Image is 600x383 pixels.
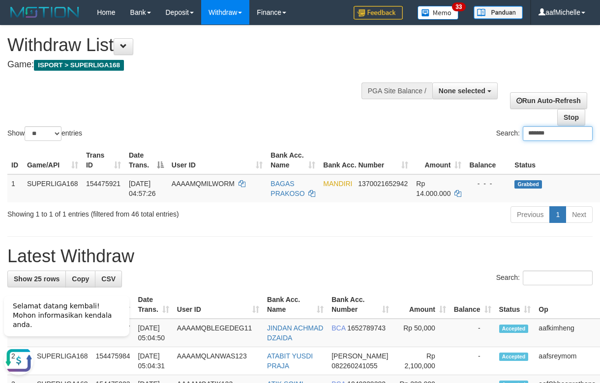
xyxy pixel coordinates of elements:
label: Search: [496,126,593,141]
span: [DATE] 04:57:26 [129,180,156,197]
span: BCA [331,324,345,332]
th: Amount: activate to sort column ascending [393,291,450,319]
th: Bank Acc. Name: activate to sort column ascending [263,291,328,319]
a: Copy [65,271,95,287]
th: Date Trans.: activate to sort column ascending [134,291,173,319]
span: Copy 082260241055 to clipboard [331,362,377,370]
a: 1 [549,206,566,223]
button: Open LiveChat chat widget [4,59,33,88]
div: Showing 1 to 1 of 1 entries (filtered from 46 total entries) [7,205,242,219]
span: ISPORT > SUPERLIGA168 [34,60,124,71]
span: 154475921 [86,180,120,188]
span: None selected [439,87,485,95]
td: SUPERLIGA168 [23,174,82,202]
label: Search: [496,271,593,285]
th: Bank Acc. Name: activate to sort column ascending [267,146,319,174]
span: Copy 1652789743 to clipboard [347,324,386,332]
td: Rp 50,000 [393,319,450,347]
td: AAAAMQBLEGEDEG11 [173,319,263,347]
td: Rp 2,100,000 [393,347,450,375]
th: Bank Acc. Number: activate to sort column ascending [319,146,412,174]
th: Amount: activate to sort column ascending [412,146,465,174]
div: - - - [469,179,507,189]
img: MOTION_logo.png [7,5,82,20]
th: Date Trans.: activate to sort column descending [125,146,168,174]
td: [DATE] 05:04:50 [134,319,173,347]
td: 1 [7,174,23,202]
th: Balance [465,146,510,174]
span: [PERSON_NAME] [331,352,388,360]
td: AAAAMQLANWAS123 [173,347,263,375]
th: Balance: activate to sort column ascending [450,291,495,319]
span: Selamat datang kembali! Mohon informasikan kendala anda. [13,15,112,42]
label: Show entries [7,126,82,141]
th: User ID: activate to sort column ascending [168,146,267,174]
span: Rp 14.000.000 [416,180,450,197]
span: Accepted [499,353,529,361]
td: - [450,347,495,375]
span: Copy [72,275,89,283]
span: Grabbed [514,180,542,189]
span: MANDIRI [323,180,352,188]
a: BAGAS PRAKOSO [270,180,304,197]
h4: Game: [7,60,390,70]
input: Search: [523,126,593,141]
th: ID [7,146,23,174]
span: Show 25 rows [14,275,60,283]
th: Trans ID: activate to sort column ascending [82,146,125,174]
input: Search: [523,271,593,285]
a: Previous [510,206,550,223]
select: Showentries [25,126,61,141]
h1: Withdraw List [7,35,390,55]
img: Feedback.jpg [354,6,403,20]
th: Bank Acc. Number: activate to sort column ascending [328,291,393,319]
a: ATABIT YUSDI PRAJA [267,352,313,370]
th: Status: activate to sort column ascending [495,291,535,319]
img: panduan.png [474,6,523,19]
a: Show 25 rows [7,271,66,287]
span: Copy 1370021652942 to clipboard [358,180,408,188]
h1: Latest Withdraw [7,246,593,266]
span: CSV [101,275,116,283]
td: - [450,319,495,347]
span: AAAAMQMILWORM [172,180,235,188]
span: Accepted [499,325,529,333]
a: Next [566,206,593,223]
td: [DATE] 05:04:31 [134,347,173,375]
a: Run Auto-Refresh [510,92,587,109]
a: JINDAN ACHMAD DZAIDA [267,324,323,342]
button: None selected [432,82,498,99]
img: Button%20Memo.svg [418,6,459,20]
div: PGA Site Balance / [361,82,432,99]
a: Stop [557,109,585,126]
a: CSV [95,271,122,287]
th: User ID: activate to sort column ascending [173,291,263,319]
th: Game/API: activate to sort column ascending [23,146,82,174]
span: 33 [452,2,465,11]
